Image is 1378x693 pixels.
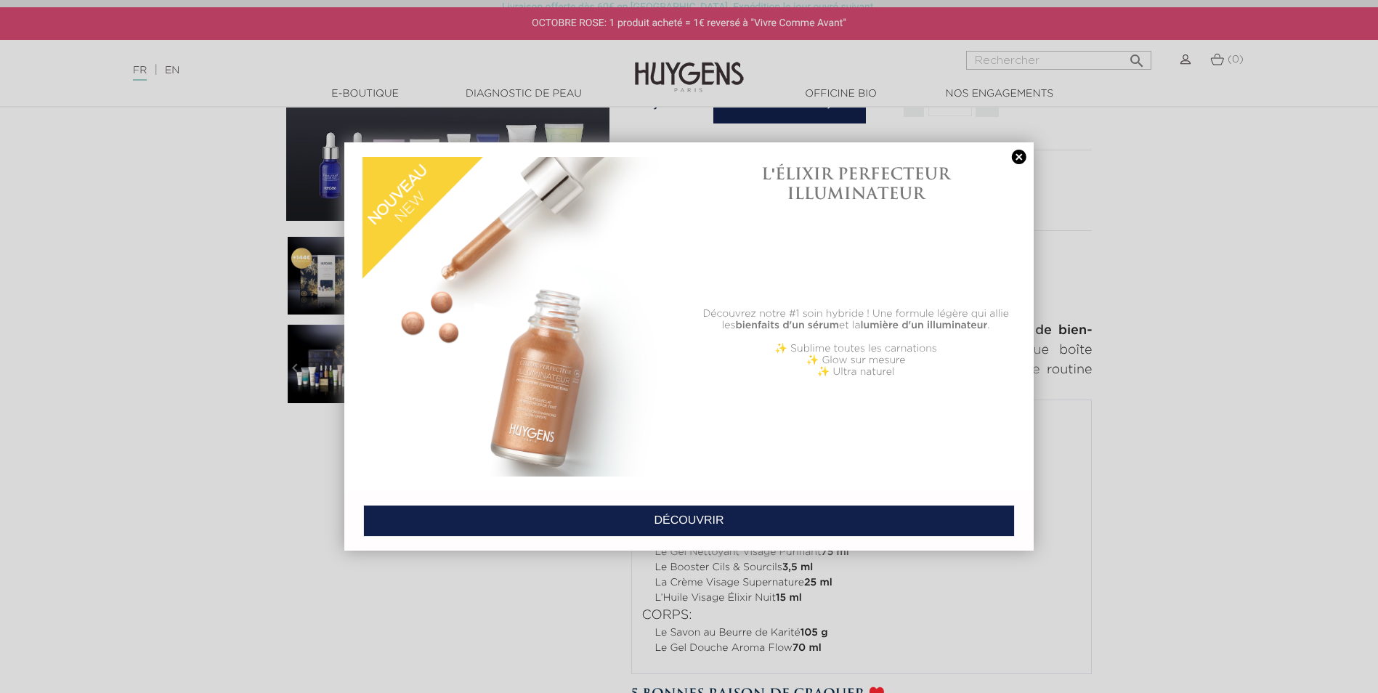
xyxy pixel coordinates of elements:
p: ✨ Ultra naturel [697,366,1016,378]
p: ✨ Glow sur mesure [697,354,1016,366]
h1: L'ÉLIXIR PERFECTEUR ILLUMINATEUR [697,164,1016,203]
p: Découvrez notre #1 soin hybride ! Une formule légère qui allie les et la . [697,308,1016,331]
p: ✨ Sublime toutes les carnations [697,343,1016,354]
b: bienfaits d'un sérum [735,320,839,331]
a: DÉCOUVRIR [363,505,1015,537]
b: lumière d'un illuminateur [861,320,988,331]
